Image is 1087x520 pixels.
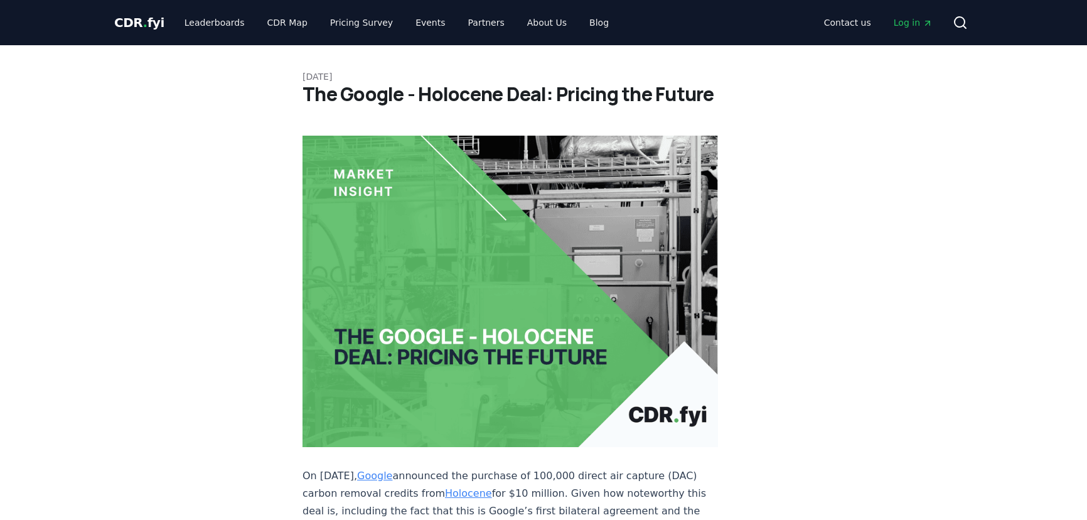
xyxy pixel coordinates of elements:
a: CDR Map [257,11,318,34]
a: Contact us [814,11,881,34]
a: Log in [884,11,943,34]
a: Holocene [445,487,492,499]
nav: Main [814,11,943,34]
span: Log in [894,16,933,29]
a: Pricing Survey [320,11,403,34]
a: Events [405,11,455,34]
p: [DATE] [303,70,784,83]
a: Google [357,470,392,482]
a: Partners [458,11,515,34]
nav: Main [174,11,619,34]
a: CDR.fyi [114,14,164,31]
a: Blog [579,11,619,34]
a: About Us [517,11,577,34]
img: blog post image [303,136,718,447]
a: Leaderboards [174,11,255,34]
h1: The Google - Holocene Deal: Pricing the Future [303,83,784,106]
span: CDR fyi [114,15,164,30]
span: . [143,15,147,30]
